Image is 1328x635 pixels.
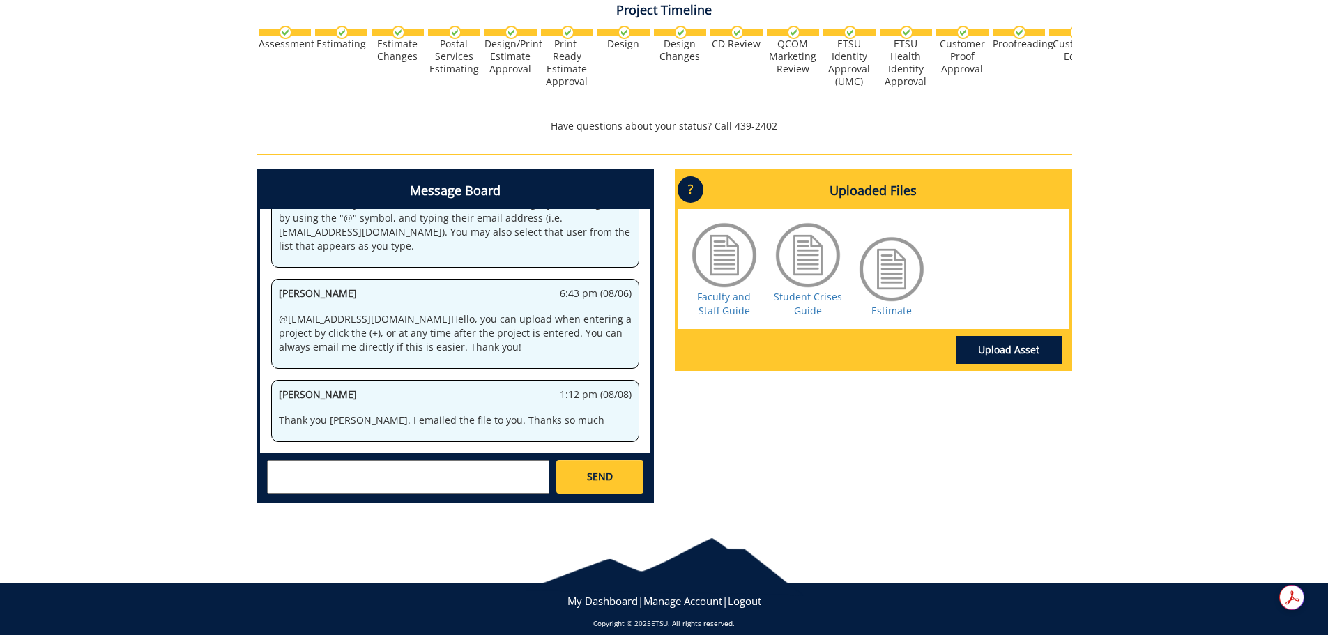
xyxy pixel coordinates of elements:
img: checkmark [900,26,913,39]
div: Design [597,38,650,50]
div: Print-Ready Estimate Approval [541,38,593,88]
img: checkmark [335,26,349,39]
div: Estimating [315,38,367,50]
img: checkmark [505,26,518,39]
img: checkmark [844,26,857,39]
img: checkmark [787,26,800,39]
img: checkmark [1013,26,1026,39]
img: checkmark [956,26,970,39]
div: Customer Edits [1049,38,1101,63]
span: [PERSON_NAME] [279,286,357,300]
p: Welcome to the Project Messenger. All messages will appear to all stakeholders. If you want to al... [279,183,632,253]
div: ETSU Health Identity Approval [880,38,932,88]
p: @ [EMAIL_ADDRESS][DOMAIN_NAME] Hello, you can upload when entering a project by click the (+), or... [279,312,632,354]
div: Design Changes [654,38,706,63]
a: Upload Asset [956,336,1062,364]
a: My Dashboard [567,594,638,608]
div: QCOM Marketing Review [767,38,819,75]
div: Postal Services Estimating [428,38,480,75]
a: Faculty and Staff Guide [697,290,751,317]
div: Proofreading [993,38,1045,50]
h4: Uploaded Files [678,173,1069,209]
a: Manage Account [643,594,722,608]
a: Student Crises Guide [774,290,842,317]
p: Have questions about your status? Call 439-2402 [257,119,1072,133]
img: checkmark [561,26,574,39]
img: checkmark [279,26,292,39]
textarea: messageToSend [267,460,549,494]
h4: Project Timeline [257,3,1072,17]
div: Estimate Changes [372,38,424,63]
img: checkmark [731,26,744,39]
img: checkmark [392,26,405,39]
p: ? [678,176,703,203]
a: ETSU [651,618,668,628]
div: ETSU Identity Approval (UMC) [823,38,876,88]
img: checkmark [674,26,687,39]
div: Customer Proof Approval [936,38,989,75]
div: Assessment [259,38,311,50]
p: Thank you [PERSON_NAME]. I emailed the file to you. Thanks so much [279,413,632,427]
span: 6:43 pm (08/06) [560,286,632,300]
div: CD Review [710,38,763,50]
span: SEND [587,470,613,484]
span: 1:12 pm (08/08) [560,388,632,401]
span: [PERSON_NAME] [279,388,357,401]
h4: Message Board [260,173,650,209]
div: Design/Print Estimate Approval [484,38,537,75]
a: Estimate [871,304,912,317]
img: checkmark [618,26,631,39]
a: Logout [728,594,761,608]
img: checkmark [448,26,461,39]
img: checkmark [1069,26,1083,39]
a: SEND [556,460,643,494]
